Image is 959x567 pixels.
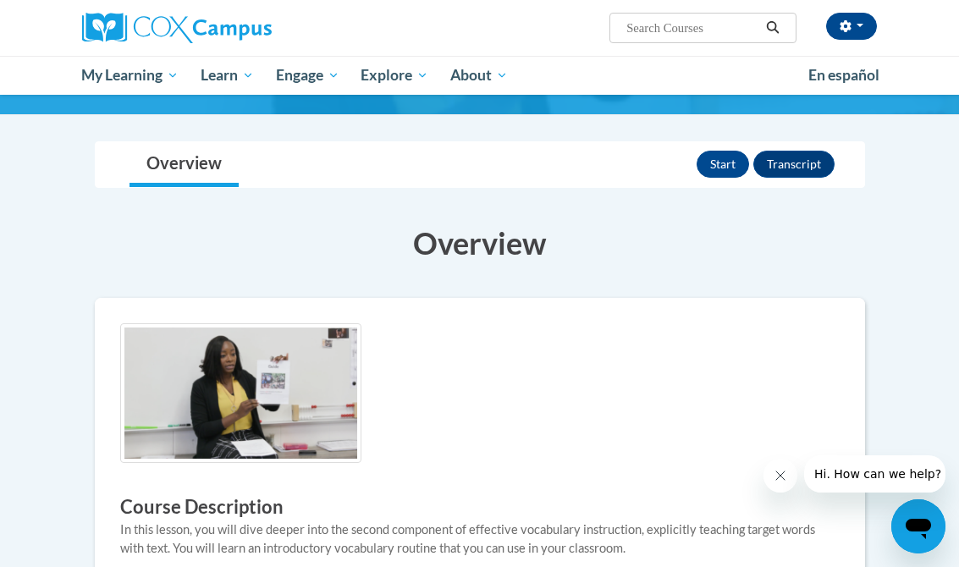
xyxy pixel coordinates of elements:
a: En español [797,58,890,93]
a: Explore [350,56,439,95]
input: Search Courses [625,18,760,38]
a: Overview [130,142,239,187]
div: Main menu [69,56,890,95]
span: Explore [361,65,428,85]
iframe: Button to launch messaging window [891,499,945,553]
iframe: Close message [763,459,797,493]
a: My Learning [71,56,190,95]
span: My Learning [81,65,179,85]
img: Course logo image [120,323,361,463]
span: Learn [201,65,254,85]
a: Engage [265,56,350,95]
button: Search [760,18,785,38]
h3: Course Description [120,494,840,520]
h3: Overview [95,222,865,264]
button: Account Settings [826,13,877,40]
iframe: Message from company [804,455,945,493]
a: Learn [190,56,265,95]
span: About [450,65,508,85]
button: Transcript [753,151,835,178]
span: Engage [276,65,339,85]
button: Start [697,151,749,178]
a: About [439,56,519,95]
img: Cox Campus [82,13,272,43]
div: In this lesson, you will dive deeper into the second component of effective vocabulary instructio... [120,520,840,558]
span: En español [808,66,879,84]
a: Cox Campus [82,13,330,43]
